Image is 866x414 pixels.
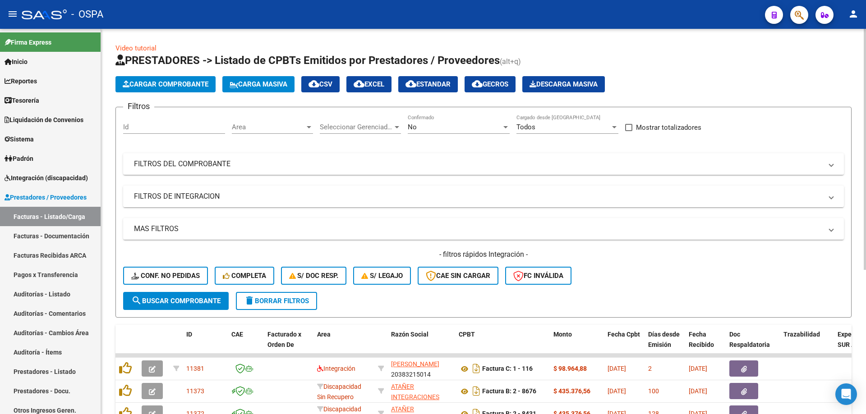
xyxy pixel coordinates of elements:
span: Area [317,331,331,338]
span: Trazabilidad [783,331,820,338]
datatable-header-cell: CPBT [455,325,550,364]
span: Doc Respaldatoria [729,331,770,348]
span: - OSPA [71,5,103,24]
app-download-masive: Descarga masiva de comprobantes (adjuntos) [522,76,605,92]
span: Carga Masiva [230,80,287,88]
button: Conf. no pedidas [123,267,208,285]
mat-icon: cloud_download [472,78,483,89]
span: [DATE] [689,387,707,395]
span: Discapacidad Sin Recupero [317,383,361,400]
span: Fecha Cpbt [608,331,640,338]
span: FC Inválida [513,272,563,280]
span: Fecha Recibido [689,331,714,348]
span: Gecros [472,80,508,88]
mat-panel-title: FILTROS DEL COMPROBANTE [134,159,822,169]
span: CSV [309,80,332,88]
button: Descarga Masiva [522,76,605,92]
button: Cargar Comprobante [115,76,216,92]
button: CSV [301,76,340,92]
button: EXCEL [346,76,392,92]
div: 20383215014 [391,359,451,378]
span: No [408,123,417,131]
span: CPBT [459,331,475,338]
span: [PERSON_NAME] [391,360,439,368]
span: 100 [648,387,659,395]
button: FC Inválida [505,267,571,285]
strong: $ 435.376,56 [553,387,590,395]
span: Tesorería [5,96,39,105]
span: Seleccionar Gerenciador [320,123,393,131]
span: Integración [317,365,355,372]
span: Inicio [5,57,28,67]
span: Firma Express [5,37,51,47]
mat-panel-title: FILTROS DE INTEGRACION [134,191,822,201]
a: Video tutorial [115,44,157,52]
mat-expansion-panel-header: MAS FILTROS [123,218,844,240]
span: Cargar Comprobante [123,80,208,88]
span: 2 [648,365,652,372]
span: Liquidación de Convenios [5,115,83,125]
span: Padrón [5,154,33,164]
datatable-header-cell: Razón Social [387,325,455,364]
mat-expansion-panel-header: FILTROS DE INTEGRACION [123,186,844,207]
span: CAE SIN CARGAR [426,272,490,280]
button: Completa [215,267,274,285]
span: S/ legajo [361,272,403,280]
span: CAE [231,331,243,338]
mat-icon: cloud_download [309,78,319,89]
span: ATAÑER INTEGRACIONES S.R.L [391,383,439,411]
span: [DATE] [608,387,626,395]
mat-panel-title: MAS FILTROS [134,224,822,234]
button: S/ Doc Resp. [281,267,347,285]
button: Borrar Filtros [236,292,317,310]
strong: Factura B: 2 - 8676 [482,388,536,395]
span: [DATE] [689,365,707,372]
datatable-header-cell: Días desde Emisión [645,325,685,364]
span: Conf. no pedidas [131,272,200,280]
span: Integración (discapacidad) [5,173,88,183]
span: 11381 [186,365,204,372]
span: [DATE] [608,365,626,372]
datatable-header-cell: Fecha Cpbt [604,325,645,364]
span: Borrar Filtros [244,297,309,305]
div: Open Intercom Messenger [835,383,857,405]
span: Facturado x Orden De [267,331,301,348]
datatable-header-cell: Facturado x Orden De [264,325,313,364]
button: CAE SIN CARGAR [418,267,498,285]
span: Descarga Masiva [530,80,598,88]
span: Area [232,123,305,131]
button: Gecros [465,76,516,92]
span: Sistema [5,134,34,144]
span: (alt+q) [500,57,521,66]
datatable-header-cell: Trazabilidad [780,325,834,364]
span: S/ Doc Resp. [289,272,339,280]
button: Carga Masiva [222,76,295,92]
span: Estandar [405,80,451,88]
span: Reportes [5,76,37,86]
span: PRESTADORES -> Listado de CPBTs Emitidos por Prestadores / Proveedores [115,54,500,67]
div: 30716229978 [391,382,451,400]
i: Descargar documento [470,384,482,398]
datatable-header-cell: Doc Respaldatoria [726,325,780,364]
mat-expansion-panel-header: FILTROS DEL COMPROBANTE [123,153,844,175]
datatable-header-cell: Fecha Recibido [685,325,726,364]
datatable-header-cell: Monto [550,325,604,364]
span: ID [186,331,192,338]
mat-icon: cloud_download [405,78,416,89]
span: Prestadores / Proveedores [5,192,87,202]
span: Días desde Emisión [648,331,680,348]
span: Todos [516,123,535,131]
button: Estandar [398,76,458,92]
span: Completa [223,272,266,280]
i: Descargar documento [470,361,482,376]
span: Monto [553,331,572,338]
mat-icon: menu [7,9,18,19]
mat-icon: search [131,295,142,306]
h3: Filtros [123,100,154,113]
span: Razón Social [391,331,428,338]
h4: - filtros rápidos Integración - [123,250,844,259]
span: Mostrar totalizadores [636,122,701,133]
button: S/ legajo [353,267,411,285]
strong: Factura C: 1 - 116 [482,365,533,373]
span: 11373 [186,387,204,395]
